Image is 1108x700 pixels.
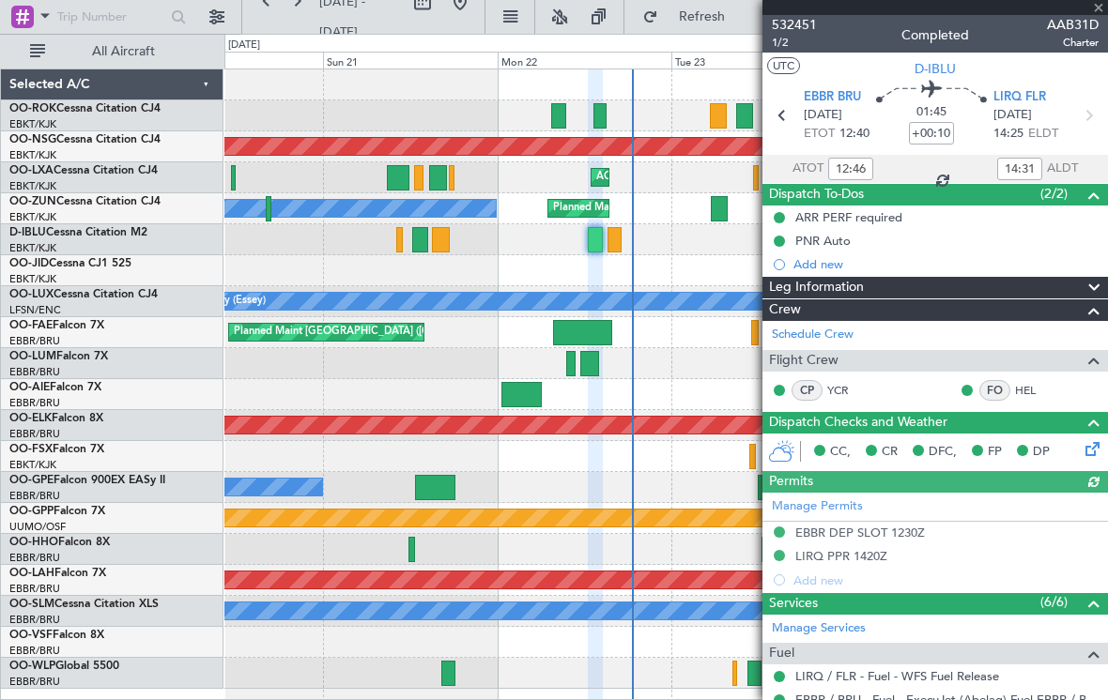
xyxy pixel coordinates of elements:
[793,256,1099,272] div: Add new
[772,15,817,35] span: 532451
[9,506,54,517] span: OO-GPP
[1040,592,1068,612] span: (6/6)
[9,320,53,331] span: OO-FAE
[9,427,60,441] a: EBBR/BRU
[148,52,323,68] div: Sat 20
[772,619,866,638] a: Manage Services
[9,289,158,300] a: OO-LUXCessna Citation CJ4
[9,365,60,379] a: EBBR/BRU
[234,318,574,346] div: Planned Maint [GEOGRAPHIC_DATA] ([GEOGRAPHIC_DATA] National)
[9,382,50,393] span: OO-AIE
[839,125,869,144] span: 12:40
[804,88,861,107] span: EBBR BRU
[769,643,794,664] span: Fuel
[9,396,60,410] a: EBBR/BRU
[1033,443,1050,462] span: DP
[9,582,60,596] a: EBBR/BRU
[9,227,147,238] a: D-IBLUCessna Citation M2
[9,117,56,131] a: EBKT/KJK
[9,258,49,269] span: OO-JID
[9,103,161,114] a: OO-ROKCessna Citation CJ4
[9,413,52,424] span: OO-ELK
[915,59,956,79] span: D-IBLU
[9,148,56,162] a: EBKT/KJK
[769,412,947,434] span: Dispatch Checks and Weather
[9,179,56,193] a: EBKT/KJK
[827,382,869,399] a: YCR
[9,630,53,641] span: OO-VSF
[9,320,104,331] a: OO-FAEFalcon 7X
[767,57,800,74] button: UTC
[993,106,1032,125] span: [DATE]
[671,52,846,68] div: Tue 23
[9,568,106,579] a: OO-LAHFalcon 7X
[9,241,56,255] a: EBKT/KJK
[9,165,54,176] span: OO-LXA
[9,103,56,114] span: OO-ROK
[9,258,131,269] a: OO-JIDCessna CJ1 525
[9,475,54,486] span: OO-GPE
[9,613,60,627] a: EBBR/BRU
[795,209,902,225] div: ARR PERF required
[9,303,61,317] a: LFSN/ENC
[792,380,823,401] div: CP
[795,233,851,249] div: PNR Auto
[9,644,60,658] a: EBBR/BRU
[9,568,54,579] span: OO-LAH
[804,125,835,144] span: ETOT
[804,106,842,125] span: [DATE]
[993,125,1023,144] span: 14:25
[9,334,60,348] a: EBBR/BRU
[769,593,818,615] span: Services
[769,184,864,205] span: Dispatch To-Dos
[795,668,999,684] a: LIRQ / FLR - Fuel - WFS Fuel Release
[9,675,60,689] a: EBBR/BRU
[882,443,898,462] span: CR
[769,277,864,298] span: Leg Information
[772,326,854,344] a: Schedule Crew
[9,196,56,207] span: OO-ZUN
[9,599,54,610] span: OO-SLM
[1047,160,1078,178] span: ALDT
[9,134,161,145] a: OO-NSGCessna Citation CJ4
[9,444,104,455] a: OO-FSXFalcon 7X
[1047,35,1099,51] span: Charter
[979,380,1010,401] div: FO
[793,160,823,178] span: ATOT
[9,475,165,486] a: OO-GPEFalcon 900EX EASy II
[9,413,103,424] a: OO-ELKFalcon 8X
[57,3,165,31] input: Trip Number
[9,210,56,224] a: EBKT/KJK
[9,444,53,455] span: OO-FSX
[769,350,839,372] span: Flight Crew
[9,630,104,641] a: OO-VSFFalcon 8X
[901,25,969,45] div: Completed
[9,520,66,534] a: UUMO/OSF
[769,299,801,321] span: Crew
[553,194,772,222] div: Planned Maint Kortrijk-[GEOGRAPHIC_DATA]
[634,2,746,32] button: Refresh
[9,272,56,286] a: EBKT/KJK
[772,35,817,51] span: 1/2
[993,88,1046,107] span: LIRQ FLR
[988,443,1002,462] span: FP
[21,37,204,67] button: All Aircraft
[9,599,159,610] a: OO-SLMCessna Citation XLS
[9,661,119,672] a: OO-WLPGlobal 5500
[9,351,56,362] span: OO-LUM
[9,458,56,472] a: EBKT/KJK
[9,351,108,362] a: OO-LUMFalcon 7X
[916,103,946,122] span: 01:45
[9,551,60,565] a: EBBR/BRU
[9,661,55,672] span: OO-WLP
[1040,184,1068,204] span: (2/2)
[929,443,957,462] span: DFC,
[1028,125,1058,144] span: ELDT
[596,163,801,191] div: AOG Maint Kortrijk-[GEOGRAPHIC_DATA]
[9,506,105,517] a: OO-GPPFalcon 7X
[9,382,101,393] a: OO-AIEFalcon 7X
[228,38,260,53] div: [DATE]
[1047,15,1099,35] span: AAB31D
[498,52,672,68] div: Mon 22
[9,227,46,238] span: D-IBLU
